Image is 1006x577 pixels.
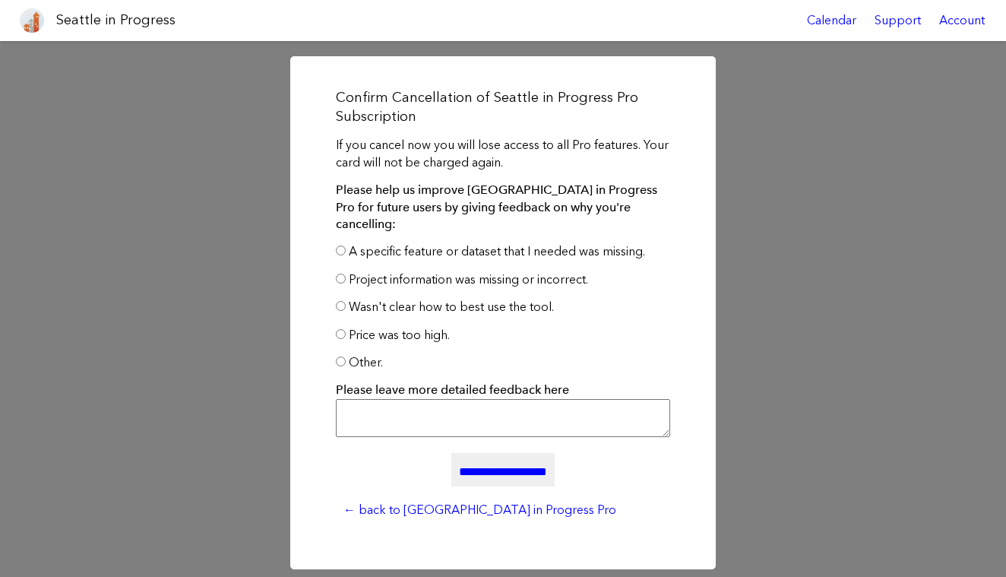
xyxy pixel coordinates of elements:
h1: Seattle in Progress [56,11,176,30]
label: Wasn't clear how to best use the tool. [349,300,554,314]
label: A specific feature or dataset that I needed was missing. [349,244,645,258]
label: Other. [349,355,383,369]
strong: Please help us improve [GEOGRAPHIC_DATA] in Progress Pro for future users by giving feedback on w... [336,182,657,231]
strong: Please leave more detailed feedback here [336,382,569,397]
img: favicon-96x96.png [20,8,44,33]
a: ← back to [GEOGRAPHIC_DATA] in Progress Pro [336,497,624,523]
p: If you cancel now you will lose access to all Pro features. Your card will not be charged again. [336,137,670,171]
h2: Confirm Cancellation of Seattle in Progress Pro Subscription [336,88,670,126]
label: Price was too high. [349,328,450,342]
label: Project information was missing or incorrect. [349,272,588,287]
